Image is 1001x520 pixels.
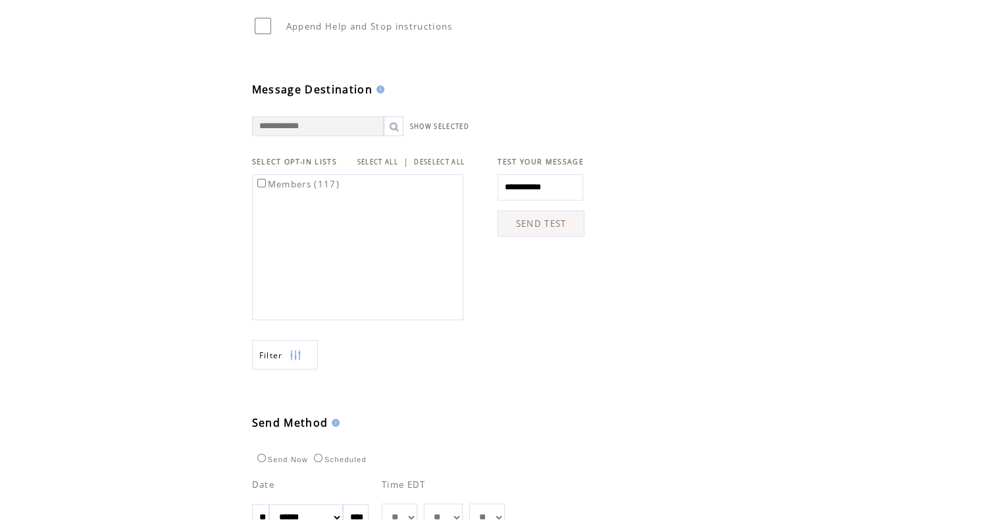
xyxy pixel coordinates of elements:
span: Show filters [259,350,283,361]
span: | [403,156,409,168]
img: help.gif [372,85,384,93]
span: SELECT OPT-IN LISTS [252,157,337,166]
a: DESELECT ALL [414,158,465,166]
span: Send Method [252,415,328,430]
label: Send Now [254,456,308,463]
span: Date [252,479,274,490]
a: Filter [252,340,318,369]
span: Append Help and Stop instructions [286,20,453,32]
img: help.gif [328,419,340,427]
a: SELECT ALL [357,158,398,166]
img: filters.png [290,341,301,370]
span: TEST YOUR MESSAGE [498,157,584,166]
label: Scheduled [311,456,367,463]
input: Send Now [257,454,266,462]
span: Time EDT [382,479,426,490]
input: Scheduled [314,454,322,462]
label: Members (117) [255,178,340,190]
a: SHOW SELECTED [410,122,469,131]
a: SEND TEST [498,210,584,237]
span: Message Destination [252,82,372,97]
input: Members (117) [257,179,266,187]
